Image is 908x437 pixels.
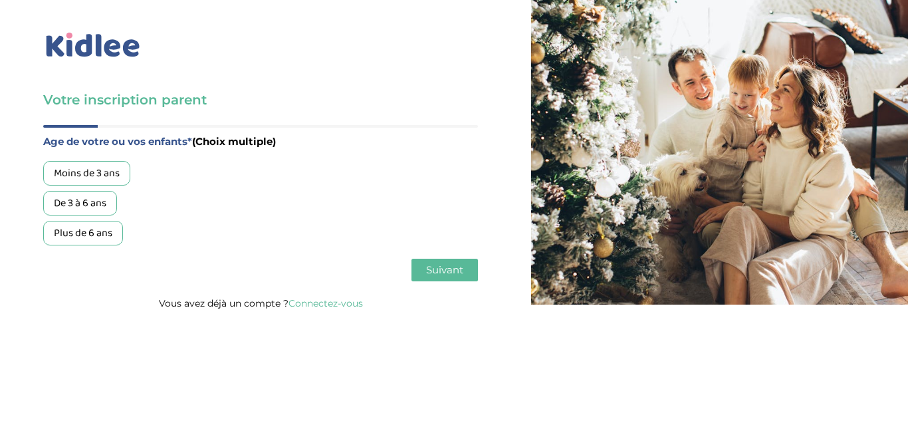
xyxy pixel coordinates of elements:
span: Suivant [426,263,463,276]
div: De 3 à 6 ans [43,191,117,216]
img: logo_kidlee_bleu [43,30,143,61]
button: Précédent [43,259,106,281]
span: (Choix multiple) [192,135,276,148]
div: Plus de 6 ans [43,221,123,245]
button: Suivant [411,259,478,281]
label: Age de votre ou vos enfants* [43,133,478,150]
a: Connectez-vous [288,297,363,309]
p: Vous avez déjà un compte ? [43,295,478,312]
h3: Votre inscription parent [43,90,478,109]
div: Moins de 3 ans [43,161,130,186]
